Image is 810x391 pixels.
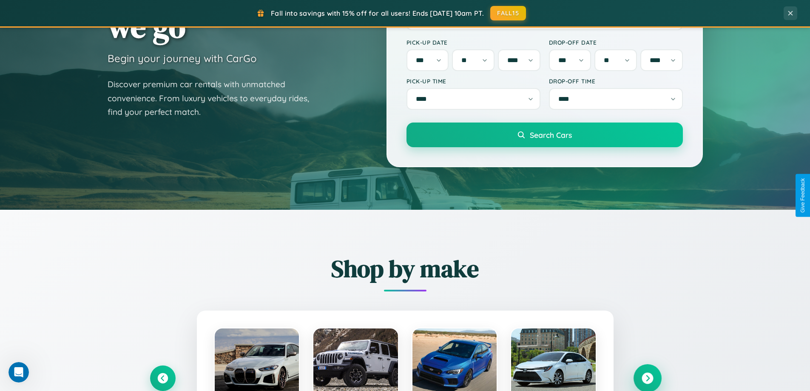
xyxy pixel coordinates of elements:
button: Search Cars [406,123,683,147]
label: Pick-up Time [406,77,540,85]
label: Drop-off Time [549,77,683,85]
div: Give Feedback [800,178,806,213]
iframe: Intercom live chat [9,362,29,382]
button: FALL15 [490,6,526,20]
h3: Begin your journey with CarGo [108,52,257,65]
span: Search Cars [530,130,572,140]
span: Fall into savings with 15% off for all users! Ends [DATE] 10am PT. [271,9,484,17]
label: Pick-up Date [406,39,540,46]
h2: Shop by make [150,252,660,285]
p: Discover premium car rentals with unmatched convenience. From luxury vehicles to everyday rides, ... [108,77,320,119]
label: Drop-off Date [549,39,683,46]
